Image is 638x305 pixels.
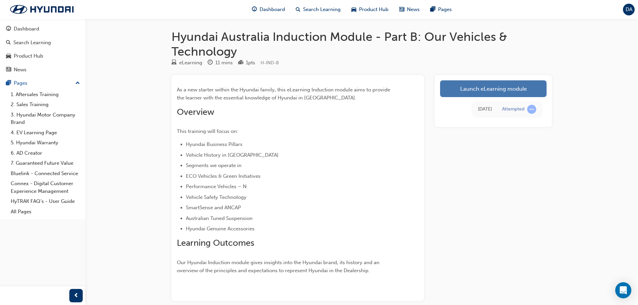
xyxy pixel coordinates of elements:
span: clock-icon [208,60,213,66]
span: Performance Vehicles – N [186,183,246,189]
div: eLearning [179,59,202,67]
a: Connex - Digital Customer Experience Management [8,178,83,196]
span: DA [626,6,632,13]
span: Pages [438,6,452,13]
span: pages-icon [430,5,435,14]
span: up-icon [75,79,80,88]
a: Product Hub [3,50,83,62]
span: podium-icon [238,60,243,66]
a: HyTRAK FAQ's - User Guide [8,196,83,207]
a: Search Learning [3,36,83,49]
span: Vehicle Safety Technology [186,194,246,200]
div: Attempted [502,106,524,112]
div: News [14,66,26,74]
span: learningRecordVerb_ATTEMPT-icon [527,105,536,114]
span: car-icon [351,5,356,14]
span: ECO Vehicles & Green Initiatives [186,173,261,179]
span: pages-icon [6,80,11,86]
span: news-icon [6,67,11,73]
a: pages-iconPages [425,3,457,16]
button: Pages [3,77,83,89]
a: 7. Guaranteed Future Value [8,158,83,168]
span: Overview [177,107,214,117]
span: Dashboard [260,6,285,13]
span: guage-icon [252,5,257,14]
div: Search Learning [13,39,51,47]
button: DA [623,4,635,15]
span: Australian Tuned Suspension [186,215,253,221]
a: car-iconProduct Hub [346,3,394,16]
span: car-icon [6,53,11,59]
h1: Hyundai Australia Induction Module - Part B: Our Vehicles & Technology [171,29,552,59]
span: Learning Outcomes [177,238,254,248]
a: Dashboard [3,23,83,35]
a: 5. Hyundai Warranty [8,138,83,148]
span: Hyundai Genuine Accessories [186,226,255,232]
a: 2. Sales Training [8,99,83,110]
a: 1. Aftersales Training [8,89,83,100]
a: 6. AD Creator [8,148,83,158]
div: Fri Sep 26 2025 11:13:58 GMT+1000 (Australian Eastern Standard Time) [478,105,492,113]
button: DashboardSearch LearningProduct HubNews [3,21,83,77]
img: Trak [3,2,80,16]
span: This training will focus on: [177,128,238,134]
div: Product Hub [14,52,43,60]
span: Segments we operate in [186,162,241,168]
span: Product Hub [359,6,388,13]
a: 3. Hyundai Motor Company Brand [8,110,83,128]
span: search-icon [296,5,300,14]
span: news-icon [399,5,404,14]
span: Learning resource code [261,60,279,66]
span: guage-icon [6,26,11,32]
a: Bluelink - Connected Service [8,168,83,179]
div: Pages [14,79,27,87]
a: news-iconNews [394,3,425,16]
span: As a new starter within the Hyundai family, this eLearning Induction module aims to provide the l... [177,87,392,101]
span: search-icon [6,40,11,46]
span: SmartSense and ANCAP [186,205,241,211]
div: Points [238,59,255,67]
a: All Pages [8,207,83,217]
span: News [407,6,420,13]
a: 4. EV Learning Page [8,128,83,138]
a: News [3,64,83,76]
span: Search Learning [303,6,341,13]
span: Hyundai Business Pillars [186,141,242,147]
span: Our Hyundai Induction module gives insights into the Hyundai brand, its history and an overview o... [177,259,381,274]
div: Type [171,59,202,67]
span: prev-icon [74,292,79,300]
div: Dashboard [14,25,39,33]
a: guage-iconDashboard [246,3,290,16]
a: search-iconSearch Learning [290,3,346,16]
span: learningResourceType_ELEARNING-icon [171,60,176,66]
div: Duration [208,59,233,67]
span: Vehicle History in [GEOGRAPHIC_DATA] [186,152,279,158]
a: Launch eLearning module [440,80,547,97]
div: 11 mins [215,59,233,67]
div: 1 pts [246,59,255,67]
div: Open Intercom Messenger [615,282,631,298]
